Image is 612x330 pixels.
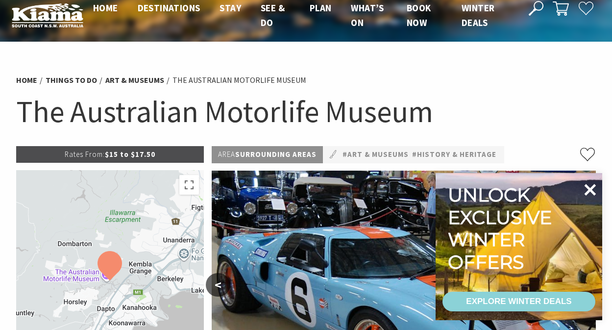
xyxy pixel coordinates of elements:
[351,2,384,28] span: What’s On
[93,2,118,14] span: Home
[343,149,409,161] a: #Art & Museums
[83,0,517,30] nav: Main Menu
[16,146,204,163] p: $15 to $17.50
[310,2,332,14] span: Plan
[206,273,230,297] button: <
[261,2,285,28] span: See & Do
[65,150,105,159] span: Rates From:
[442,292,595,311] a: EXPLORE WINTER DEALS
[138,2,200,14] span: Destinations
[12,3,83,27] img: Kiama Logo
[46,75,97,85] a: Things To Do
[105,75,164,85] a: Art & Museums
[16,92,596,131] h1: The Australian Motorlife Museum
[462,2,494,28] span: Winter Deals
[407,2,431,28] span: Book now
[412,149,496,161] a: #History & Heritage
[172,74,306,87] li: The Australian Motorlife Museum
[448,184,556,273] div: Unlock exclusive winter offers
[466,292,571,311] div: EXPLORE WINTER DEALS
[212,146,323,163] p: Surrounding Areas
[16,75,37,85] a: Home
[179,175,199,195] button: Toggle fullscreen view
[218,150,235,159] span: Area
[220,2,241,14] span: Stay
